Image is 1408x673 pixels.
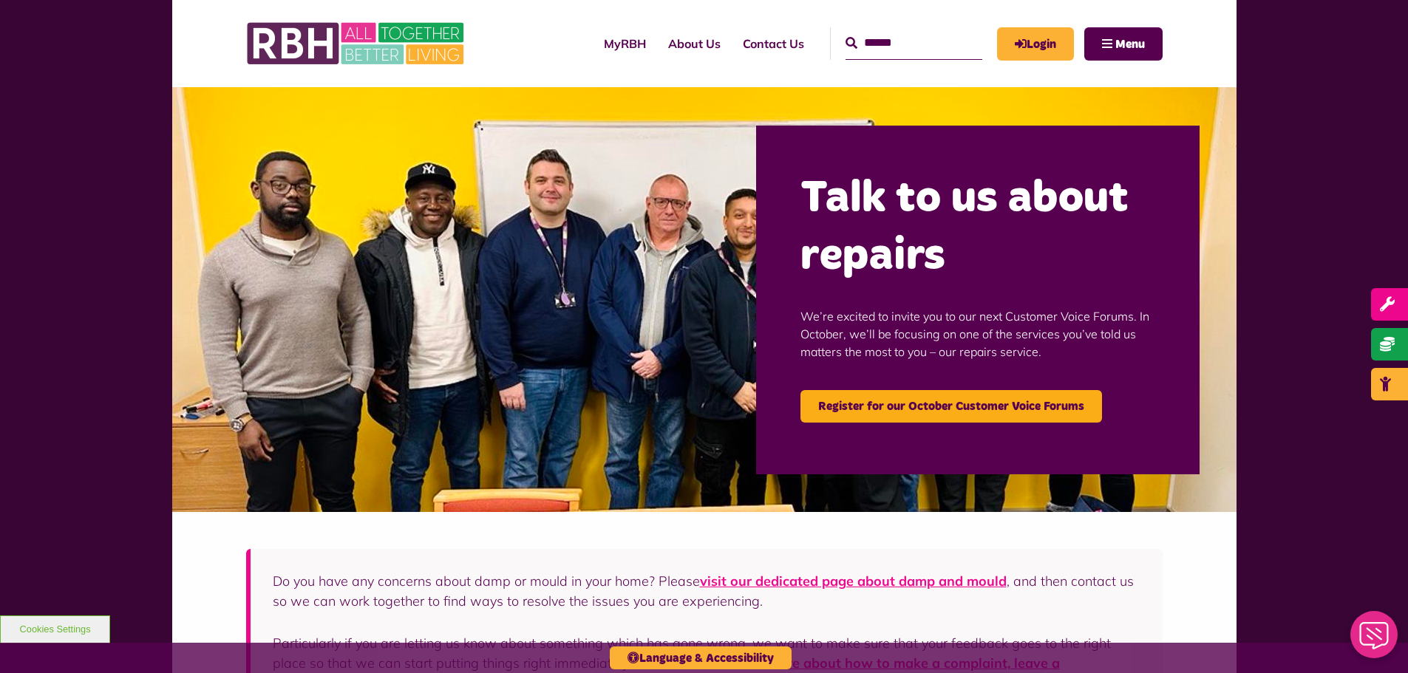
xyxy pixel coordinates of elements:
button: Navigation [1084,27,1163,61]
img: Group photo of customers and colleagues at the Lighthouse Project [172,87,1237,512]
a: Register for our October Customer Voice Forums [800,390,1102,423]
button: Language & Accessibility [610,646,792,669]
a: Contact Us [732,24,815,64]
img: RBH [246,15,468,72]
a: MyRBH [997,27,1074,61]
a: MyRBH [593,24,657,64]
h2: Talk to us about repairs [800,170,1155,285]
p: We’re excited to invite you to our next Customer Voice Forums. In October, we’ll be focusing on o... [800,285,1155,383]
a: About Us [657,24,732,64]
p: Do you have any concerns about damp or mould in your home? Please , and then contact us so we can... [273,571,1140,611]
span: Menu [1115,38,1145,50]
a: visit our dedicated page about damp and mould [700,573,1007,590]
input: Search [846,27,982,59]
iframe: Netcall Web Assistant for live chat [1341,607,1408,673]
